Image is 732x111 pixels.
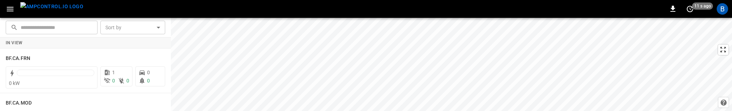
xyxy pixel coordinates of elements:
[717,3,728,15] div: profile-icon
[147,78,150,84] span: 0
[126,78,129,84] span: 0
[6,55,30,62] h6: BF.CA.FRN
[171,18,732,111] canvas: Map
[147,70,150,75] span: 0
[6,40,23,45] strong: In View
[9,80,20,86] span: 0 kW
[112,78,115,84] span: 0
[6,99,32,107] h6: BF.CA.MOD
[20,2,83,11] img: ampcontrol.io logo
[112,70,115,75] span: 1
[684,3,696,15] button: set refresh interval
[692,2,713,10] span: 11 s ago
